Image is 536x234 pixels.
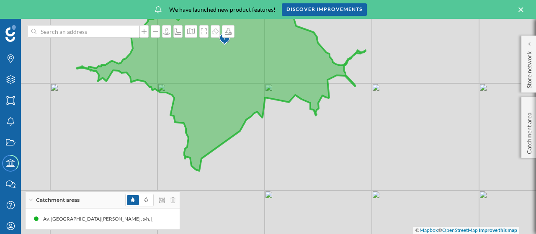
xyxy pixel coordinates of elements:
img: Geoblink Logo [5,25,16,42]
p: Catchment area [525,109,533,154]
a: Mapbox [420,227,438,233]
p: Store network [525,48,533,88]
div: © © [413,227,519,234]
a: Improve this map [479,227,517,233]
a: OpenStreetMap [442,227,478,233]
span: We have launched new product features! [169,5,276,14]
img: Marker [219,31,230,47]
span: Catchment areas [36,196,80,204]
span: Assistència tècnica [8,6,81,13]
